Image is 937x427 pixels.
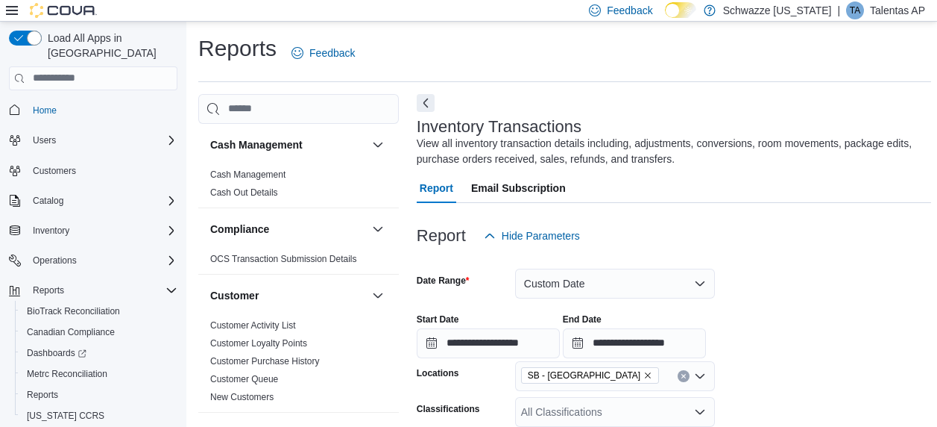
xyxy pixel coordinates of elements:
button: Operations [3,250,183,271]
span: Metrc Reconciliation [21,365,177,383]
h3: Customer [210,288,259,303]
label: Start Date [417,314,459,325]
span: Hide Parameters [502,228,580,243]
button: Reports [3,280,183,301]
button: BioTrack Reconciliation [15,301,183,322]
input: Press the down key to open a popover containing a calendar. [417,328,560,358]
button: Metrc Reconciliation [15,364,183,384]
button: Clear input [678,370,690,382]
h3: Inventory Transactions [417,118,581,136]
span: BioTrack Reconciliation [21,302,177,320]
a: Cash Out Details [210,187,278,198]
h3: Cash Management [210,137,303,152]
button: Users [27,131,62,149]
button: Reports [15,384,183,405]
button: Inventory [3,220,183,241]
button: Next [417,94,435,112]
span: Home [33,105,57,116]
span: Reports [33,284,64,296]
h1: Reports [198,34,277,63]
button: Open list of options [694,370,706,382]
span: Canadian Compliance [27,326,115,338]
button: Cash Management [369,136,387,154]
span: BioTrack Reconciliation [27,305,120,317]
a: Canadian Compliance [21,323,121,341]
div: Cash Management [198,166,399,208]
span: Dashboards [21,344,177,362]
input: Dark Mode [665,2,696,18]
a: Customer Queue [210,374,278,384]
button: Catalog [27,192,69,210]
a: Home [27,102,63,119]
span: Canadian Compliance [21,323,177,341]
span: Customer Loyalty Points [210,337,307,349]
span: [US_STATE] CCRS [27,410,104,422]
span: New Customers [210,391,274,403]
button: Home [3,99,183,121]
div: Compliance [198,250,399,274]
label: Date Range [417,275,470,287]
span: Dashboards [27,347,86,359]
label: End Date [563,314,602,325]
button: Users [3,130,183,151]
a: Customer Activity List [210,320,296,331]
button: Hide Parameters [478,221,586,251]
span: Washington CCRS [21,407,177,425]
span: Reports [27,281,177,299]
span: Reports [21,386,177,404]
input: Press the down key to open a popover containing a calendar. [563,328,706,358]
button: Reports [27,281,70,299]
a: Customers [27,162,82,180]
img: Cova [30,3,97,18]
h3: Report [417,227,466,245]
span: Catalog [27,192,177,210]
span: Operations [33,255,77,267]
a: Customer Loyalty Points [210,338,307,349]
span: Home [27,101,177,119]
span: Customers [33,165,76,177]
span: Feedback [309,46,355,60]
p: Schwazze [US_STATE] [723,1,832,19]
label: Classifications [417,403,480,415]
button: Canadian Compliance [15,322,183,343]
label: Locations [417,367,459,379]
span: Reports [27,389,58,401]
button: Customer [369,287,387,305]
a: New Customers [210,392,274,402]
span: Operations [27,252,177,269]
button: Custom Date [515,269,715,299]
span: Email Subscription [471,173,566,203]
a: Metrc Reconciliation [21,365,113,383]
a: Customer Purchase History [210,356,320,367]
span: OCS Transaction Submission Details [210,253,357,265]
span: Inventory [33,225,69,237]
a: Cash Management [210,169,285,180]
a: Dashboards [15,343,183,364]
span: Customer Activity List [210,320,296,331]
h3: Compliance [210,222,269,237]
span: Cash Out Details [210,187,278,199]
a: [US_STATE] CCRS [21,407,110,425]
button: Compliance [369,220,387,238]
div: View all inventory transaction details including, adjustments, conversions, room movements, packa... [417,136,924,167]
span: Dark Mode [665,18,666,19]
span: Catalog [33,195,63,207]
a: Feedback [285,38,361,68]
button: Inventory [27,222,75,240]
span: SB - [GEOGRAPHIC_DATA] [528,368,640,383]
div: Talentas AP [846,1,864,19]
button: Cash Management [210,137,366,152]
button: Customer [210,288,366,303]
button: Customers [3,160,183,181]
span: Inventory [27,222,177,240]
a: Dashboards [21,344,92,362]
a: Reports [21,386,64,404]
span: Customer Purchase History [210,355,320,367]
span: Customers [27,161,177,180]
button: Compliance [210,222,366,237]
span: Users [27,131,177,149]
div: Customer [198,317,399,412]
span: Feedback [607,3,652,18]
p: Talentas AP [870,1,925,19]
a: OCS Transaction Submission Details [210,254,357,264]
